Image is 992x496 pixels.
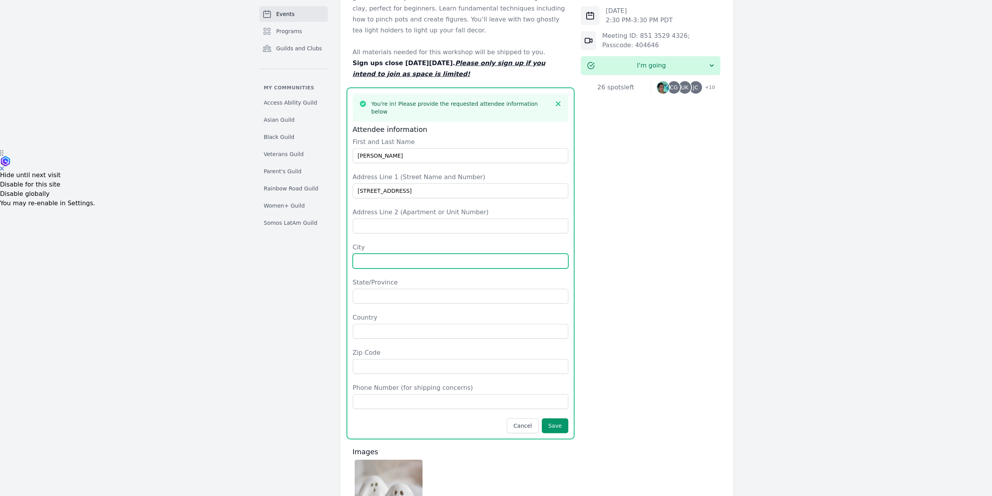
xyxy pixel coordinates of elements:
a: Black Guild [259,130,328,144]
a: Somos LatAm Guild [259,216,328,230]
a: Asian Guild [259,113,328,127]
a: Parent's Guild [259,164,328,178]
h3: Images [353,447,569,457]
span: Parent's Guild [264,167,302,175]
strong: Sign ups close [DATE][DATE]. [353,59,545,78]
span: Events [276,10,295,18]
a: Women+ Guild [259,199,328,213]
label: Address Line 1 (Street Name and Number) [353,172,569,182]
span: Veterans Guild [264,150,304,158]
label: Zip Code [353,348,569,357]
span: Programs [276,27,302,35]
a: Programs [259,23,328,39]
span: Somos LatAm Guild [264,219,317,227]
span: Asian Guild [264,116,295,124]
span: Rainbow Road Guild [264,185,318,192]
span: UK [681,85,688,90]
h3: You're in! Please provide the requested attendee information below [371,100,550,116]
label: Phone Number (for shipping concerns) [353,383,569,393]
nav: Sidebar [259,6,328,230]
span: Guilds and Clubs [276,44,322,52]
p: All materials needed for this workshop will be shipped to you. [353,47,569,58]
span: JC [693,85,698,90]
label: State/Province [353,278,569,287]
label: City [353,243,569,252]
a: Access Ability Guild [259,96,328,110]
p: My communities [259,85,328,91]
button: Cancel [507,418,538,433]
span: I'm going [595,61,708,70]
div: 26 spots left [581,83,651,92]
u: Please only sign up if you intend to join as space is limited! [353,59,545,78]
a: Meeting ID: 851 3529 4326; Passcode: 404646 [602,32,690,49]
a: Veterans Guild [259,147,328,161]
label: Address Line 2 (Apartment or Unit Number) [353,208,569,217]
span: + 10 [700,83,715,94]
a: Events [259,6,328,22]
h3: Attendee information [353,125,569,134]
span: Black Guild [264,133,295,141]
span: CG [670,85,678,90]
span: Women+ Guild [264,202,305,210]
button: Save [542,418,568,433]
p: [DATE] [606,6,673,16]
label: First and Last Name [353,137,569,147]
a: Rainbow Road Guild [259,181,328,196]
label: Country [353,313,569,322]
button: I'm going [581,56,720,75]
a: Guilds and Clubs [259,41,328,56]
span: Access Ability Guild [264,99,317,107]
p: 2:30 PM - 3:30 PM PDT [606,16,673,25]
